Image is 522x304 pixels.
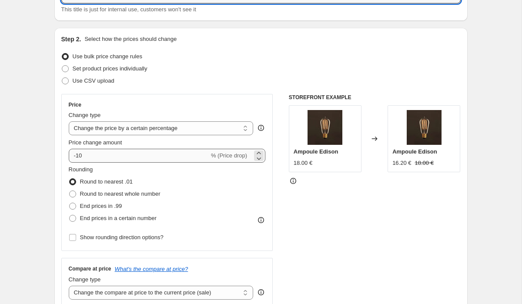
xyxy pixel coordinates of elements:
span: Round to nearest .01 [80,178,133,185]
p: Select how the prices should change [84,35,177,43]
div: help [257,288,265,297]
span: Change type [69,112,101,118]
h2: Step 2. [61,35,81,43]
span: Price change amount [69,139,122,146]
img: ampoule-edison-491270_80x.jpg [308,110,342,145]
span: Use bulk price change rules [73,53,142,60]
strike: 18.00 € [415,159,434,167]
span: Ampoule Edison [294,148,338,155]
span: Round to nearest whole number [80,190,161,197]
h6: STOREFRONT EXAMPLE [289,94,461,101]
div: help [257,124,265,132]
span: Show rounding direction options? [80,234,164,241]
div: 18.00 € [294,159,312,167]
h3: Price [69,101,81,108]
img: ampoule-edison-491270_80x.jpg [407,110,442,145]
h3: Compare at price [69,265,111,272]
span: This title is just for internal use, customers won't see it [61,6,196,13]
button: What's the compare at price? [115,266,188,272]
input: -15 [69,149,209,163]
span: End prices in a certain number [80,215,157,221]
div: 16.20 € [392,159,411,167]
span: End prices in .99 [80,203,122,209]
span: Set product prices individually [73,65,147,72]
span: Change type [69,276,101,283]
span: % (Price drop) [211,152,247,159]
span: Use CSV upload [73,77,114,84]
span: Ampoule Edison [392,148,437,155]
span: Rounding [69,166,93,173]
